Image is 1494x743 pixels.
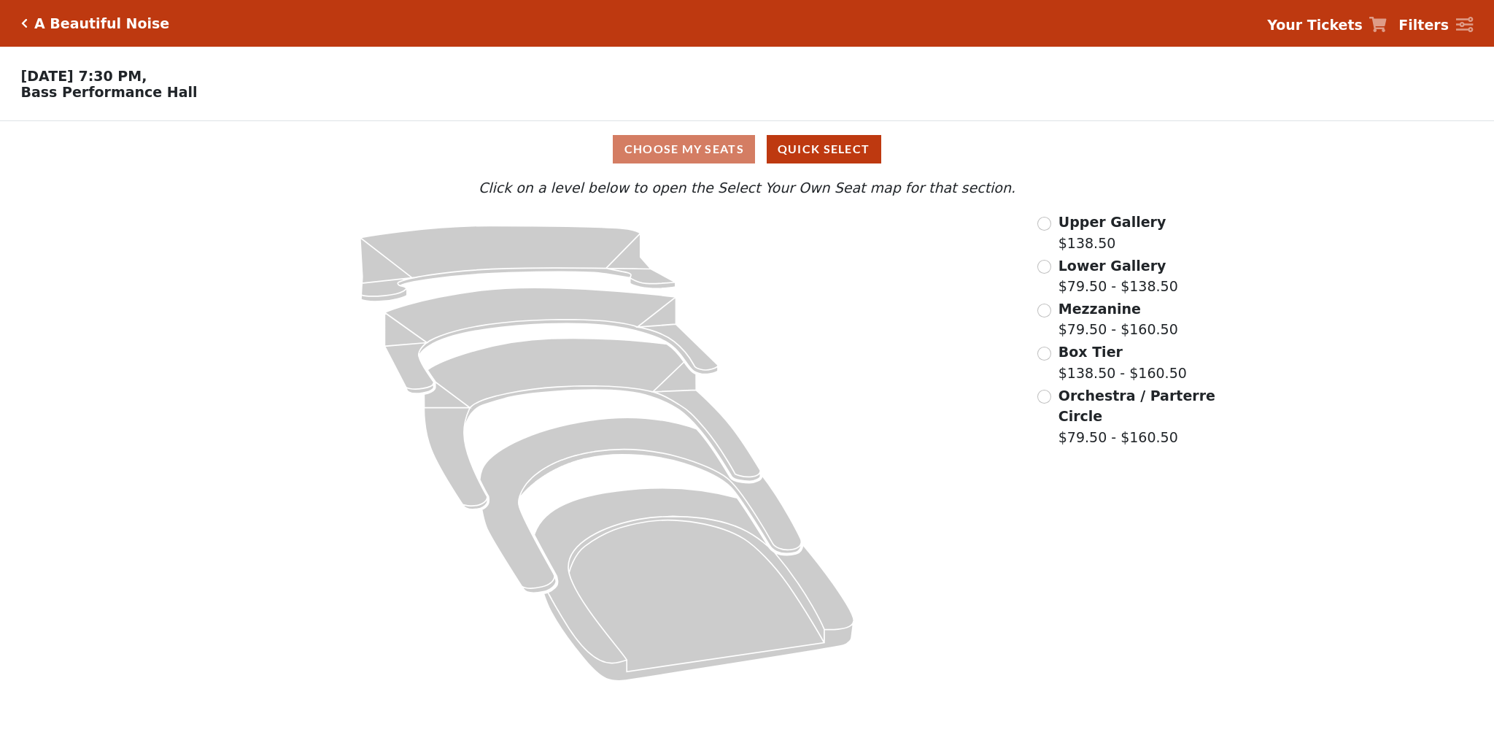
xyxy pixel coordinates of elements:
span: Orchestra / Parterre Circle [1058,388,1215,425]
label: $79.50 - $138.50 [1058,255,1178,297]
span: Box Tier [1058,344,1123,360]
strong: Filters [1398,17,1449,33]
label: $79.50 - $160.50 [1058,299,1178,340]
path: Lower Gallery - Seats Available: 75 [385,288,719,393]
span: Lower Gallery [1058,258,1166,274]
path: Orchestra / Parterre Circle - Seats Available: 26 [534,488,854,681]
a: Click here to go back to filters [21,18,28,28]
path: Upper Gallery - Seats Available: 288 [360,226,676,301]
label: $138.50 - $160.50 [1058,342,1187,383]
a: Filters [1398,15,1473,36]
p: Click on a level below to open the Select Your Own Seat map for that section. [197,177,1297,199]
button: Quick Select [767,135,881,163]
strong: Your Tickets [1267,17,1363,33]
span: Mezzanine [1058,301,1141,317]
span: Upper Gallery [1058,214,1166,230]
label: $138.50 [1058,212,1166,253]
a: Your Tickets [1267,15,1387,36]
h5: A Beautiful Noise [34,15,169,32]
label: $79.50 - $160.50 [1058,385,1218,448]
